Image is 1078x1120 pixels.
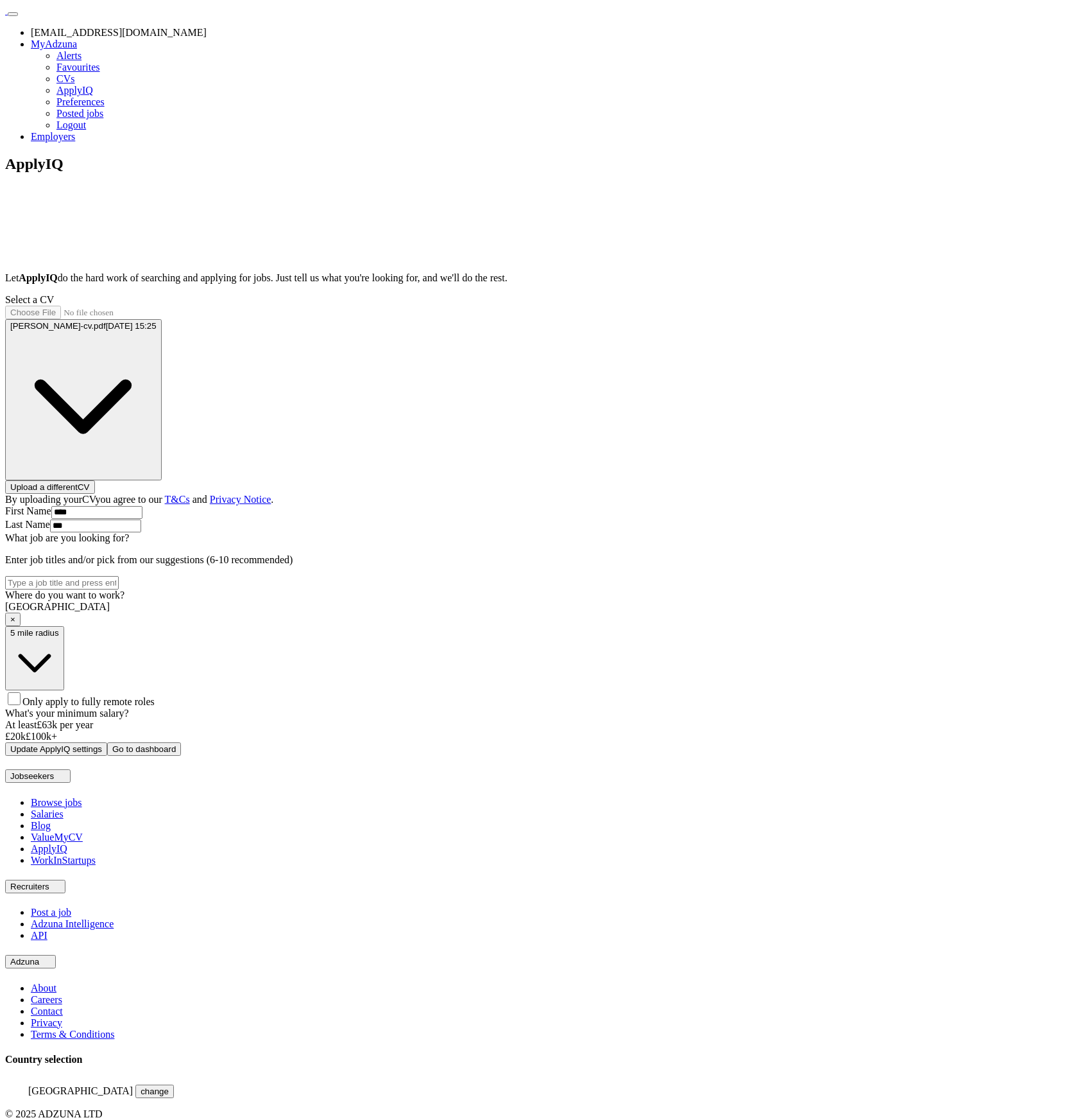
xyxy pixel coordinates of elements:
a: T&Cs [165,494,190,505]
a: Employers [31,131,75,142]
span: At least [5,719,37,730]
span: × [10,615,15,624]
span: £ 63k [37,719,57,730]
a: Contact [31,1006,63,1017]
a: Terms & Conditions [31,1029,114,1040]
label: Where do you want to work? [5,590,124,600]
label: First Name [5,505,51,516]
a: Careers [31,994,62,1005]
input: Type a job title and press enter [5,576,119,590]
span: £ 20 k [5,731,26,742]
a: WorkInStartups [31,855,96,866]
span: 5 mile radius [10,628,59,638]
span: Adzuna [10,957,39,967]
button: Go to dashboard [107,742,181,756]
input: Only apply to fully remote roles [8,692,21,705]
button: change [135,1085,174,1098]
h4: Country selection [5,1054,1073,1065]
span: Only apply to fully remote roles [22,696,155,707]
a: Preferences [56,96,105,107]
a: ValueMyCV [31,832,83,843]
button: Upload a differentCV [5,480,95,494]
a: Browse jobs [31,797,82,808]
li: [EMAIL_ADDRESS][DOMAIN_NAME] [31,27,1073,39]
button: Toggle main navigation menu [8,12,18,16]
a: Adzuna Intelligence [31,918,114,929]
img: toggle icon [51,884,60,889]
a: Logout [56,119,86,130]
img: UK flag [5,1079,26,1094]
div: © 2025 ADZUNA LTD [5,1108,1073,1120]
a: About [31,983,56,993]
p: Let do the hard work of searching and applying for jobs. Just tell us what you're looking for, an... [5,272,1073,284]
img: toggle icon [56,773,65,779]
span: Recruiters [10,882,49,891]
a: MyAdzuna [31,39,77,49]
a: Post a job [31,907,71,918]
span: Jobseekers [10,771,54,781]
span: [PERSON_NAME]-cv.pdf [10,321,106,331]
label: What job are you looking for? [5,532,129,543]
img: toggle icon [42,959,51,965]
div: By uploading your CV you agree to our and . [5,494,1073,505]
button: Update ApplyIQ settings [5,742,107,756]
strong: ApplyIQ [19,272,57,283]
span: £ 100 k+ [26,731,57,742]
div: [GEOGRAPHIC_DATA] [5,601,1073,613]
a: Salaries [31,809,64,819]
a: Favourites [56,62,100,73]
a: Blog [31,820,51,831]
span: per year [60,719,93,730]
a: Privacy [31,1017,62,1028]
button: × [5,613,21,626]
a: Posted jobs [56,108,103,119]
a: Alerts [56,50,81,61]
label: Last Name [5,519,50,530]
label: Select a CV [5,294,54,305]
a: ApplyIQ [31,843,67,854]
h1: ApplyIQ [5,155,1073,173]
span: [DATE] 15:25 [106,321,157,331]
a: ApplyIQ [56,85,93,96]
button: 5 mile radius [5,626,64,690]
a: CVs [56,73,74,84]
label: What's your minimum salary? [5,708,129,719]
p: Enter job titles and/or pick from our suggestions (6-10 recommended) [5,554,1073,566]
button: [PERSON_NAME]-cv.pdf[DATE] 15:25 [5,319,162,481]
a: API [31,930,47,941]
a: Privacy Notice [210,494,271,505]
span: [GEOGRAPHIC_DATA] [28,1085,133,1096]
